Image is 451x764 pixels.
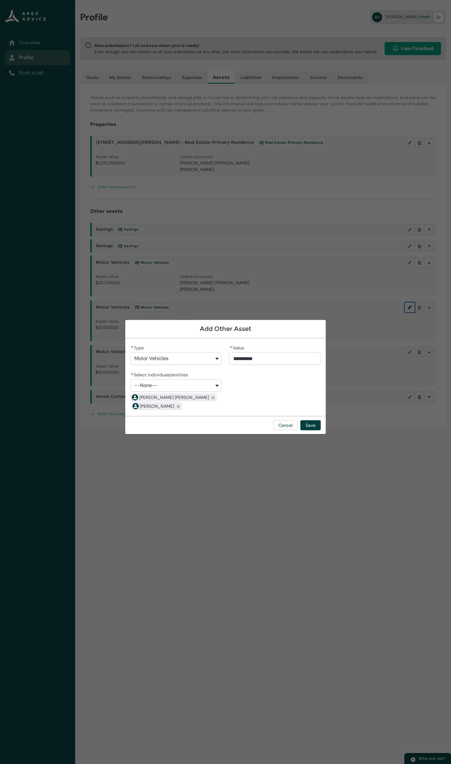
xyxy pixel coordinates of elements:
span: --None-- [134,383,158,388]
label: Type [130,343,146,351]
button: Cancel [273,420,298,430]
abbr: required [131,345,133,351]
label: Select individuals/entities [130,370,190,378]
span: Lisa Marie Heath [140,403,174,410]
button: Select individuals/entities [130,379,222,392]
span: Shane Ross Heath [139,394,209,401]
button: Remove Shane Ross Heath [209,393,217,401]
abbr: required [131,372,133,378]
span: Motor Vehicles [134,356,168,361]
label: Value [229,343,246,351]
button: Type [130,352,222,365]
h1: Add Other Asset [130,325,321,333]
button: Remove Lisa Marie Heath [174,402,182,410]
abbr: required [230,345,232,351]
button: Save [300,420,321,430]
